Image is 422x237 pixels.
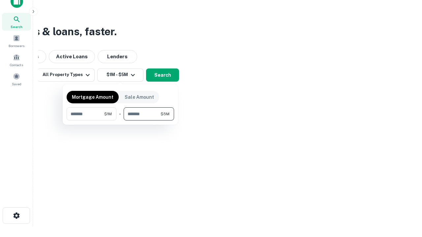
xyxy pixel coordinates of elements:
[119,107,121,120] div: -
[104,111,112,117] span: $1M
[72,93,113,101] p: Mortgage Amount
[125,93,154,101] p: Sale Amount
[389,184,422,216] iframe: Chat Widget
[161,111,169,117] span: $5M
